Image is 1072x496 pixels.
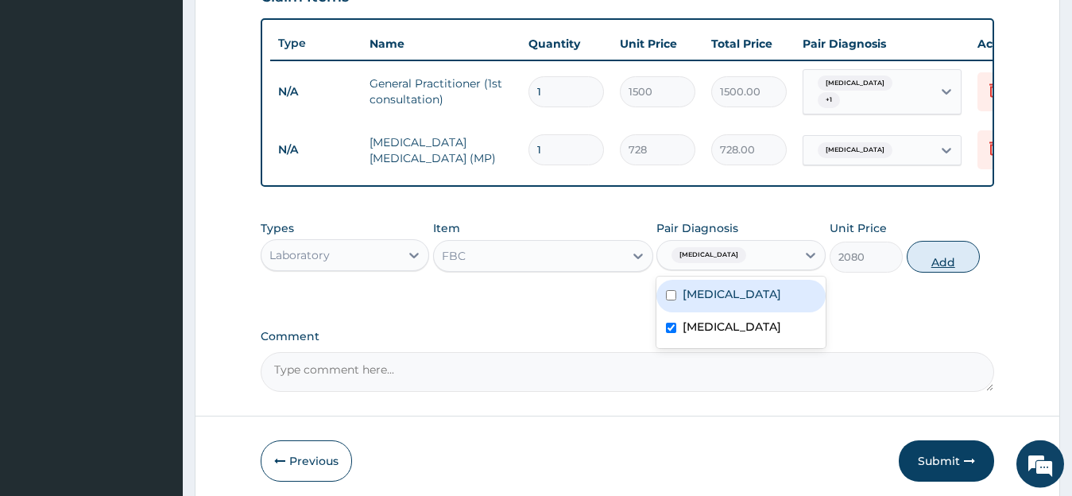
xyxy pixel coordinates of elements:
td: N/A [270,77,362,107]
td: General Practitioner (1st consultation) [362,68,521,115]
div: FBC [442,248,466,264]
button: Previous [261,440,352,482]
span: [MEDICAL_DATA] [818,142,892,158]
img: d_794563401_company_1708531726252_794563401 [29,79,64,119]
div: Laboratory [269,247,330,263]
label: [MEDICAL_DATA] [683,319,781,335]
span: We're online! [92,147,219,308]
label: Comment [261,330,995,343]
th: Total Price [703,28,795,60]
label: Unit Price [830,220,887,236]
label: Pair Diagnosis [656,220,738,236]
th: Name [362,28,521,60]
label: [MEDICAL_DATA] [683,286,781,302]
span: [MEDICAL_DATA] [818,76,892,91]
span: [MEDICAL_DATA] [671,247,746,263]
th: Actions [969,28,1049,60]
td: [MEDICAL_DATA] [MEDICAL_DATA] (MP) [362,126,521,174]
th: Type [270,29,362,58]
button: Add [907,241,980,273]
th: Pair Diagnosis [795,28,969,60]
textarea: Type your message and hit 'Enter' [8,328,303,384]
th: Unit Price [612,28,703,60]
label: Item [433,220,460,236]
div: Chat with us now [83,89,267,110]
td: N/A [270,135,362,165]
div: Minimize live chat window [261,8,299,46]
span: + 1 [818,92,840,108]
button: Submit [899,440,994,482]
label: Types [261,222,294,235]
th: Quantity [521,28,612,60]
